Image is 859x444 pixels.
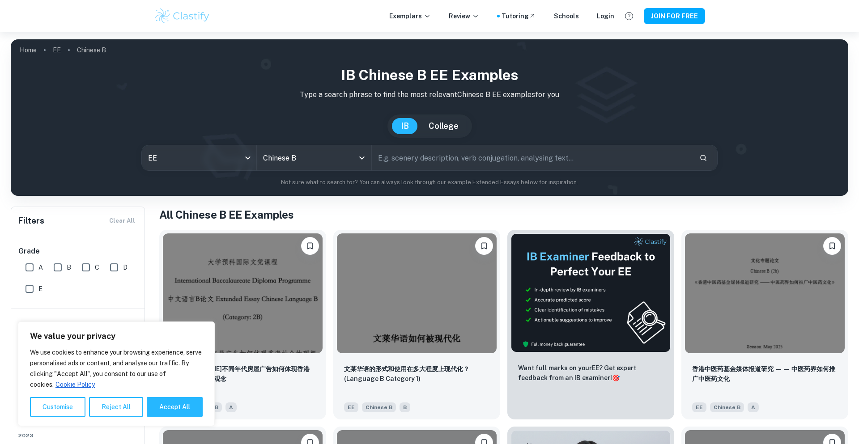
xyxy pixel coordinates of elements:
a: Home [20,44,37,56]
h6: Filters [18,215,44,227]
button: College [420,118,468,134]
a: Login [597,11,614,21]
p: Not sure what to search for? You can always look through our example Extended Essays below for in... [18,178,841,187]
span: E [38,284,43,294]
span: B [400,402,410,412]
input: E.g. scenery description, verb conjugation, analysing text... [372,145,692,170]
button: Accept All [147,397,203,417]
img: Thumbnail [511,233,671,352]
button: JOIN FOR FREE [644,8,705,24]
p: Want full marks on your EE ? Get expert feedback from an IB examiner! [518,363,663,383]
button: Customise [30,397,85,417]
div: EE [142,145,256,170]
img: Chinese B EE example thumbnail: 文莱华语的形式和使用在多大程度上现代化？(Language B Category [337,233,497,353]
a: EE [53,44,61,56]
button: Please log in to bookmark exemplars [823,237,841,255]
p: 浅析不同年代房屋广告如何体现香港社会的理想居住观念 [170,364,315,384]
img: Chinese B EE example thumbnail: ⾹港中医药基⾦媒体报道研究 —— 中医药界如何推⼴中医药⽂化 [685,233,845,353]
button: Help and Feedback [621,8,637,24]
button: Please log in to bookmark exemplars [301,237,319,255]
button: Please log in to bookmark exemplars [475,237,493,255]
span: A [225,402,237,412]
span: A [748,402,759,412]
img: Chinese B EE example thumbnail: 浅析不同年代房屋广告如何体现香港社会的理想居住观念 [163,233,323,353]
p: Chinese B [77,45,106,55]
span: Chinese B [362,402,396,412]
a: Please log in to bookmark exemplars文莱华语的形式和使用在多大程度上现代化？(Language B Category 1)EEChinese BB [333,230,500,419]
p: Review [449,11,479,21]
button: IB [392,118,418,134]
span: 🎯 [612,374,620,381]
span: A [38,262,43,272]
h1: IB Chinese B EE examples [18,64,841,86]
h6: Grade [18,246,138,257]
div: We value your privacy [18,321,215,426]
button: Reject All [89,397,143,417]
span: D [123,262,128,272]
p: Exemplars [389,11,431,21]
h1: All Chinese B EE Examples [159,207,848,223]
a: ThumbnailWant full marks on yourEE? Get expert feedback from an IB examiner! [507,230,674,419]
span: 2023 [18,431,138,440]
a: Please log in to bookmark exemplars⾹港中医药基⾦媒体报道研究 —— 中医药界如何推⼴中医药⽂化 EEChinese BA [681,230,848,419]
img: Clastify logo [154,7,211,25]
img: profile cover [11,39,848,196]
p: ⾹港中医药基⾦媒体报道研究 —— 中医药界如何推⼴中医药⽂化 [692,364,838,384]
span: C [95,262,99,272]
button: Open [356,152,368,164]
span: B [67,262,71,272]
span: EE [692,402,706,412]
h6: Session [18,320,138,338]
a: Schools [554,11,579,21]
span: Chinese B [710,402,744,412]
a: Cookie Policy [55,381,95,389]
button: Search [696,150,711,165]
a: Tutoring [502,11,536,21]
span: EE [344,402,358,412]
p: Type a search phrase to find the most relevant Chinese B EE examples for you [18,89,841,100]
a: Please log in to bookmark exemplars浅析不同年代房屋广告如何体现香港社会的理想居住观念EEChinese BA [159,230,326,419]
p: We use cookies to enhance your browsing experience, serve personalised ads or content, and analys... [30,347,203,390]
p: We value your privacy [30,331,203,342]
p: 文莱华语的形式和使用在多大程度上现代化？(Language B Category 1) [344,364,489,384]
